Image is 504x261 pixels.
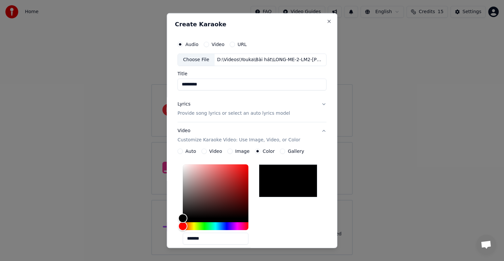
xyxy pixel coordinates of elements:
label: Auto [185,149,196,154]
label: Video [209,149,222,154]
label: Image [235,149,250,154]
div: Video [178,128,300,143]
div: Lyrics [178,101,190,107]
p: Customize Karaoke Video: Use Image, Video, or Color [178,137,300,143]
div: D:\Videos\Youka\Bài hát\LONG-ME-2-LM2-[PERSON_NAME]-SON.m4a [215,57,326,63]
label: URL [238,42,247,47]
label: Audio [185,42,199,47]
label: Color [263,149,275,154]
button: VideoCustomize Karaoke Video: Use Image, Video, or Color [178,122,326,149]
h2: Create Karaoke [175,21,329,27]
button: LyricsProvide song lyrics or select an auto lyrics model [178,96,326,122]
p: Provide song lyrics or select an auto lyrics model [178,110,290,117]
div: Color [183,164,248,218]
label: Gallery [288,149,304,154]
label: Video [212,42,224,47]
label: Title [178,71,326,76]
div: Choose File [178,54,215,66]
div: Hue [183,222,248,230]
